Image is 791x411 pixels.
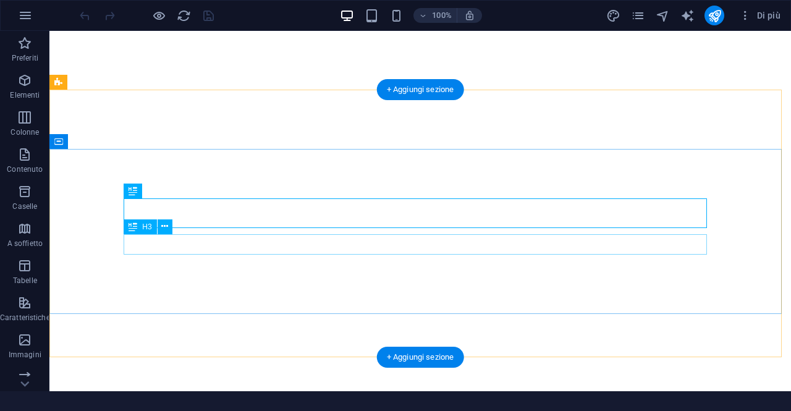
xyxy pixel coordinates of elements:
button: Clicca qui per lasciare la modalità di anteprima e continuare la modifica [151,8,166,23]
button: 100% [413,8,457,23]
i: AI Writer [680,9,695,23]
i: Pagine (Ctrl+Alt+S) [631,9,645,23]
button: design [606,8,620,23]
p: Immagini [9,350,41,360]
p: Contenuto [7,164,43,174]
i: Quando ridimensioni, regola automaticamente il livello di zoom in modo che corrisponda al disposi... [464,10,475,21]
span: H3 [142,223,151,231]
span: Di più [739,9,780,22]
button: text_generator [680,8,695,23]
button: publish [704,6,724,25]
i: Navigatore [656,9,670,23]
button: pages [630,8,645,23]
i: Design (Ctrl+Alt+Y) [606,9,620,23]
div: + Aggiungi sezione [377,79,464,100]
p: A soffietto [7,239,43,248]
p: Tabelle [13,276,37,286]
button: reload [176,8,191,23]
i: Pubblica [708,9,722,23]
h6: 100% [432,8,452,23]
button: navigator [655,8,670,23]
div: + Aggiungi sezione [377,347,464,368]
p: Colonne [11,127,39,137]
button: Di più [734,6,785,25]
p: Preferiti [12,53,38,63]
p: Caselle [12,201,37,211]
i: Ricarica la pagina [177,9,191,23]
p: Elementi [10,90,40,100]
